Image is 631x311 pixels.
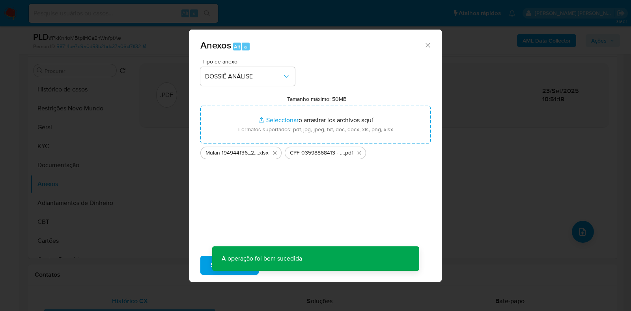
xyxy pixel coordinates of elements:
span: DOSSIÊ ANÁLISE [205,73,282,80]
button: Subir arquivo [200,256,259,275]
span: CPF 03598868413 - [PERSON_NAME] [PERSON_NAME] [290,149,344,157]
span: Mulan 194944136_2025_09_23_09_11_03 [205,149,258,157]
button: Cerrar [424,41,431,48]
span: Alt [234,43,240,50]
span: Subir arquivo [211,257,248,274]
span: Cancelar [272,257,298,274]
span: .pdf [344,149,353,157]
span: .xlsx [258,149,269,157]
p: A operação foi bem sucedida [212,246,312,271]
span: Anexos [200,38,231,52]
ul: Archivos seleccionados [200,143,431,159]
label: Tamanho máximo: 50MB [287,95,347,102]
button: Eliminar CPF 03598868413 - MARCIO JOSE FERREIRA DA SILVA.pdf [355,148,364,158]
span: Tipo de anexo [202,59,297,64]
span: a [244,43,247,50]
button: DOSSIÊ ANÁLISE [200,67,295,86]
button: Eliminar Mulan 194944136_2025_09_23_09_11_03.xlsx [270,148,280,158]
